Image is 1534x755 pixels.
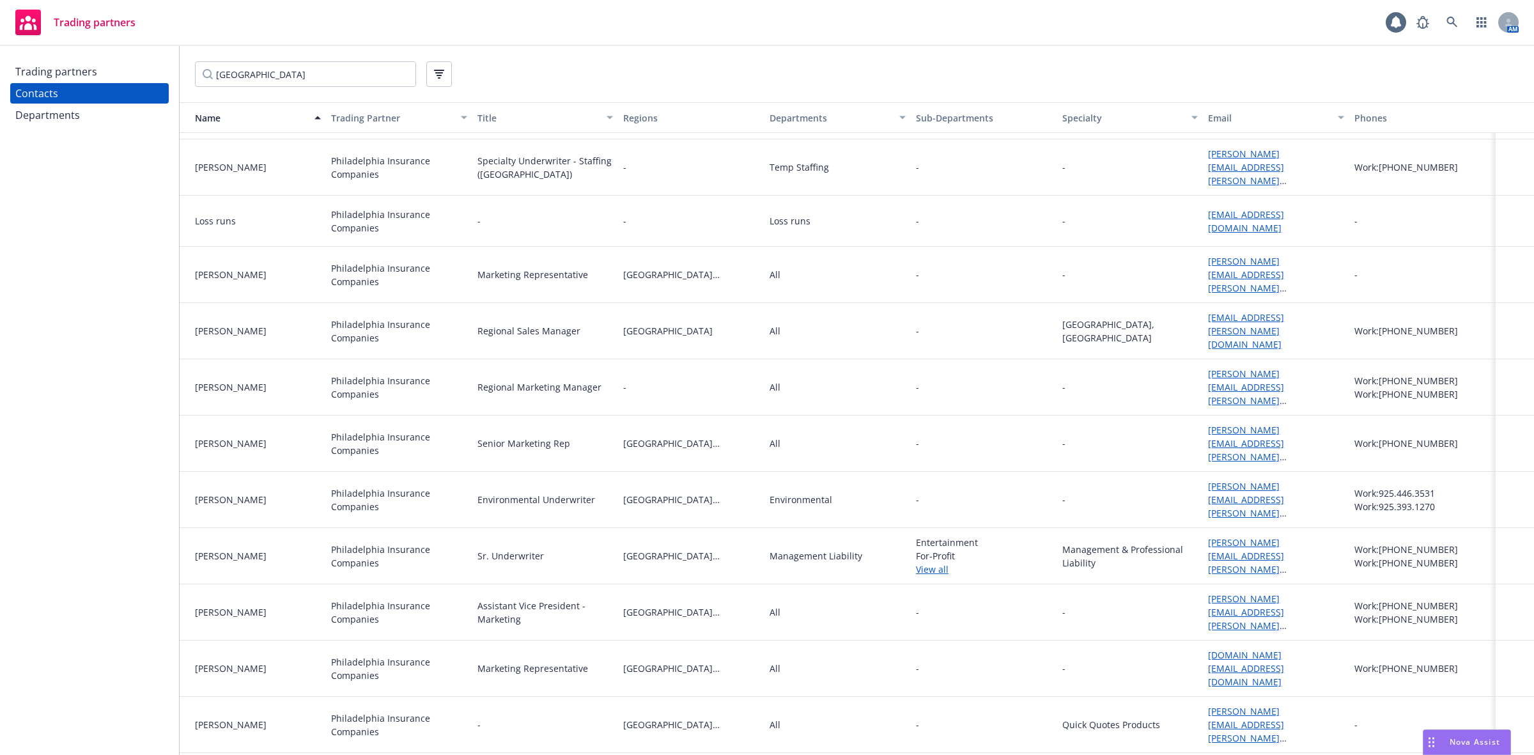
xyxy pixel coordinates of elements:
[1354,543,1491,556] div: Work: [PHONE_NUMBER]
[1354,268,1358,281] div: -
[1062,111,1184,125] div: Specialty
[326,102,472,133] button: Trading Partner
[618,102,764,133] button: Regions
[331,208,467,235] div: Philadelphia Insurance Companies
[770,214,810,228] div: Loss runs
[195,493,321,506] div: [PERSON_NAME]
[770,160,829,174] div: Temp Staffing
[916,549,1052,563] span: For-Profit
[623,214,759,228] span: -
[770,437,780,450] div: All
[331,599,467,626] div: Philadelphia Insurance Companies
[477,111,600,125] div: Title
[1354,324,1491,338] div: Work: [PHONE_NUMBER]
[916,605,1052,619] span: -
[916,493,919,506] span: -
[331,154,467,181] div: Philadelphia Insurance Companies
[623,718,759,731] span: [GEOGRAPHIC_DATA][US_STATE]
[477,268,588,281] div: Marketing Representative
[623,324,759,338] span: [GEOGRAPHIC_DATA]
[623,662,759,675] span: [GEOGRAPHIC_DATA][US_STATE]
[1208,255,1284,307] a: [PERSON_NAME][EMAIL_ADDRESS][PERSON_NAME][DOMAIN_NAME]
[331,374,467,401] div: Philadelphia Insurance Companies
[916,111,1052,125] div: Sub-Departments
[195,214,321,228] div: Loss runs
[623,493,759,506] span: [GEOGRAPHIC_DATA][US_STATE]
[1354,486,1491,500] div: Work: 925.446.3531
[1208,148,1284,200] a: [PERSON_NAME][EMAIL_ADDRESS][PERSON_NAME][DOMAIN_NAME]
[477,549,544,563] div: Sr. Underwriter
[1203,102,1349,133] button: Email
[623,549,759,563] span: [GEOGRAPHIC_DATA][US_STATE]
[916,160,919,174] span: -
[477,437,570,450] div: Senior Marketing Rep
[1354,612,1491,626] div: Work: [PHONE_NUMBER]
[477,154,614,181] div: Specialty Underwriter - Staffing ([GEOGRAPHIC_DATA])
[911,102,1057,133] button: Sub-Departments
[1354,214,1358,228] div: -
[185,111,307,125] div: Name
[916,563,1052,576] a: View all
[1354,718,1358,731] div: -
[623,437,759,450] span: [GEOGRAPHIC_DATA][US_STATE]
[1208,311,1284,350] a: [EMAIL_ADDRESS][PERSON_NAME][DOMAIN_NAME]
[1062,662,1065,675] div: -
[1208,536,1284,589] a: [PERSON_NAME][EMAIL_ADDRESS][PERSON_NAME][DOMAIN_NAME]
[331,712,467,738] div: Philadelphia Insurance Companies
[195,662,321,675] div: [PERSON_NAME]
[1354,160,1491,174] div: Work: [PHONE_NUMBER]
[477,493,595,506] div: Environmental Underwriter
[1062,718,1160,731] div: Quick Quotes Products
[916,536,1052,549] span: Entertainment
[1208,368,1284,420] a: [PERSON_NAME][EMAIL_ADDRESS][PERSON_NAME][DOMAIN_NAME]
[1057,102,1204,133] button: Specialty
[770,324,780,338] div: All
[10,4,141,40] a: Trading partners
[1410,10,1436,35] a: Report a Bug
[770,268,780,281] div: All
[180,102,326,133] button: Name
[195,380,321,394] div: [PERSON_NAME]
[1469,10,1494,35] a: Switch app
[331,318,467,345] div: Philadelphia Insurance Companies
[1349,102,1496,133] button: Phones
[195,268,321,281] div: [PERSON_NAME]
[1062,318,1198,345] div: [GEOGRAPHIC_DATA], [GEOGRAPHIC_DATA]
[1354,437,1491,450] div: Work: [PHONE_NUMBER]
[1354,556,1491,570] div: Work: [PHONE_NUMBER]
[916,268,1052,281] span: -
[770,605,780,619] div: All
[331,486,467,513] div: Philadelphia Insurance Companies
[1354,662,1491,675] div: Work: [PHONE_NUMBER]
[1208,424,1284,476] a: [PERSON_NAME][EMAIL_ADDRESS][PERSON_NAME][DOMAIN_NAME]
[1423,730,1439,754] div: Drag to move
[1208,111,1330,125] div: Email
[770,493,832,506] div: Environmental
[1423,729,1511,755] button: Nova Assist
[1354,500,1491,513] div: Work: 925.393.1270
[10,61,169,82] a: Trading partners
[623,111,759,125] div: Regions
[916,718,1052,731] span: -
[770,111,892,125] div: Departments
[916,324,1052,338] span: -
[1439,10,1465,35] a: Search
[477,324,580,338] div: Regional Sales Manager
[195,437,321,450] div: [PERSON_NAME]
[331,111,453,125] div: Trading Partner
[1062,268,1065,281] div: -
[195,324,321,338] div: [PERSON_NAME]
[916,437,1052,450] span: -
[1208,208,1284,234] a: [EMAIL_ADDRESS][DOMAIN_NAME]
[10,83,169,104] a: Contacts
[916,380,1052,394] span: -
[477,214,481,228] div: -
[770,380,780,394] div: All
[623,268,759,281] span: [GEOGRAPHIC_DATA][US_STATE]
[10,105,169,125] a: Departments
[1062,437,1065,450] div: -
[477,718,481,731] div: -
[623,605,759,619] span: [GEOGRAPHIC_DATA][US_STATE]
[916,662,1052,675] span: -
